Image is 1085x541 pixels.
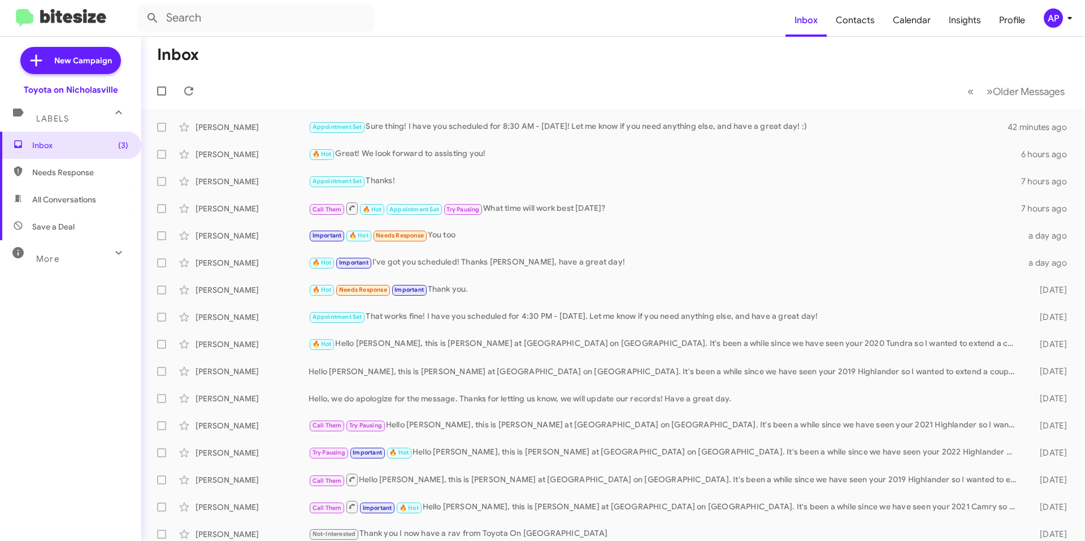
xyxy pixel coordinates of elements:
div: [DATE] [1022,339,1076,350]
div: [DATE] [1022,393,1076,404]
div: [PERSON_NAME] [196,447,309,458]
div: [PERSON_NAME] [196,284,309,296]
div: [DATE] [1022,366,1076,377]
div: [DATE] [1022,529,1076,540]
span: Labels [36,114,69,124]
span: » [987,84,993,98]
div: [PERSON_NAME] [196,529,309,540]
div: a day ago [1022,257,1076,269]
a: New Campaign [20,47,121,74]
div: a day ago [1022,230,1076,241]
h1: Inbox [157,46,199,64]
span: All Conversations [32,194,96,205]
span: Needs Response [32,167,128,178]
span: Try Pausing [313,449,345,456]
span: Inbox [32,140,128,151]
span: Call Them [313,206,342,213]
div: [DATE] [1022,311,1076,323]
div: Hello [PERSON_NAME], this is [PERSON_NAME] at [GEOGRAPHIC_DATA] on [GEOGRAPHIC_DATA]. It's been a... [309,419,1022,432]
div: Hello [PERSON_NAME], this is [PERSON_NAME] at [GEOGRAPHIC_DATA] on [GEOGRAPHIC_DATA]. It's been a... [309,337,1022,350]
div: I've got you scheduled! Thanks [PERSON_NAME], have a great day! [309,256,1022,269]
div: [DATE] [1022,420,1076,431]
a: Contacts [827,4,884,37]
div: Great! We look forward to assisting you! [309,148,1021,161]
button: Next [980,80,1071,103]
div: Hello [PERSON_NAME], this is [PERSON_NAME] at [GEOGRAPHIC_DATA] on [GEOGRAPHIC_DATA]. It's been a... [309,473,1022,487]
span: Call Them [313,504,342,512]
div: [PERSON_NAME] [196,501,309,513]
div: Toyota on Nicholasville [24,84,118,96]
a: Insights [940,4,990,37]
div: [PERSON_NAME] [196,393,309,404]
div: [PERSON_NAME] [196,366,309,377]
span: More [36,254,59,264]
span: Appointment Set [313,123,362,131]
div: [PERSON_NAME] [196,311,309,323]
div: [PERSON_NAME] [196,149,309,160]
span: New Campaign [54,55,112,66]
input: Search [137,5,374,32]
div: [PERSON_NAME] [196,122,309,133]
div: 7 hours ago [1021,203,1076,214]
div: [PERSON_NAME] [196,257,309,269]
span: Important [313,232,342,239]
div: Thank you. [309,283,1022,296]
span: Save a Deal [32,221,75,232]
span: Appointment Set [313,178,362,185]
a: Profile [990,4,1034,37]
div: Sure thing! I have you scheduled for 8:30 AM - [DATE]! Let me know if you need anything else, and... [309,120,1008,133]
div: Hello, we do apologize for the message. Thanks for letting us know, we will update our records! H... [309,393,1022,404]
div: [PERSON_NAME] [196,176,309,187]
span: Appointment Set [389,206,439,213]
div: Hello [PERSON_NAME], this is [PERSON_NAME] at [GEOGRAPHIC_DATA] on [GEOGRAPHIC_DATA]. It's been a... [309,446,1022,459]
div: You too [309,229,1022,242]
span: Call Them [313,477,342,484]
span: « [967,84,974,98]
span: Important [353,449,382,456]
div: [DATE] [1022,447,1076,458]
span: Try Pausing [446,206,479,213]
span: 🔥 Hot [389,449,409,456]
span: (3) [118,140,128,151]
a: Calendar [884,4,940,37]
div: Thanks! [309,175,1021,188]
span: Important [363,504,392,512]
div: 6 hours ago [1021,149,1076,160]
div: [PERSON_NAME] [196,203,309,214]
span: 🔥 Hot [313,286,332,293]
span: Older Messages [993,85,1065,98]
span: Call Them [313,422,342,429]
div: What time will work best [DATE]? [309,201,1021,215]
div: 7 hours ago [1021,176,1076,187]
a: Inbox [785,4,827,37]
span: Not-Interested [313,530,356,538]
button: Previous [961,80,980,103]
div: [DATE] [1022,501,1076,513]
span: Needs Response [376,232,424,239]
div: Hello [PERSON_NAME], this is [PERSON_NAME] at [GEOGRAPHIC_DATA] on [GEOGRAPHIC_DATA]. It's been a... [309,366,1022,377]
div: Thank you I now have a rav from Toyota On [GEOGRAPHIC_DATA] [309,527,1022,540]
span: Important [339,259,368,266]
span: 🔥 Hot [313,259,332,266]
span: 🔥 Hot [400,504,419,512]
span: Try Pausing [349,422,382,429]
span: Important [394,286,424,293]
span: 🔥 Hot [363,206,382,213]
div: That works fine! I have you scheduled for 4:30 PM - [DATE]. Let me know if you need anything else... [309,310,1022,323]
div: AP [1044,8,1063,28]
div: [DATE] [1022,474,1076,486]
div: Hello [PERSON_NAME], this is [PERSON_NAME] at [GEOGRAPHIC_DATA] on [GEOGRAPHIC_DATA]. It's been a... [309,500,1022,514]
div: [DATE] [1022,284,1076,296]
span: Appointment Set [313,313,362,321]
span: 🔥 Hot [313,340,332,348]
span: 🔥 Hot [313,150,332,158]
div: 42 minutes ago [1008,122,1076,133]
div: [PERSON_NAME] [196,230,309,241]
div: [PERSON_NAME] [196,420,309,431]
button: AP [1034,8,1073,28]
